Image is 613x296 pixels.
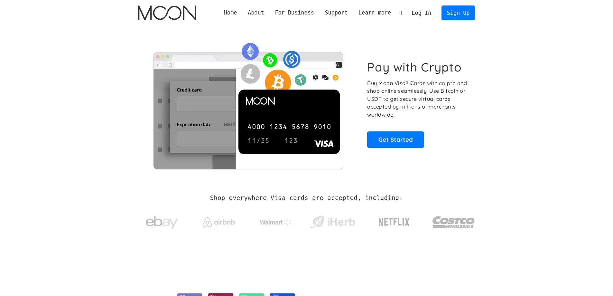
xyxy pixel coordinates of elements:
[309,207,357,234] a: iHerb
[138,38,358,169] img: Moon Cards let you spend your crypto anywhere Visa is accepted.
[218,9,242,17] a: Home
[270,9,320,17] div: For Business
[210,195,403,202] h2: Shop everywhere Visa cards are accepted, including:
[320,9,353,17] div: Support
[252,212,300,229] a: Walmart
[275,9,314,17] div: For Business
[203,217,235,227] img: Airbnb
[367,79,468,119] p: Buy Moon Visa® Cards with crypto and shop online seamlessly! Use Bitcoin or USDT to get secure vi...
[325,9,348,17] div: Support
[146,212,178,233] img: ebay
[358,9,391,17] div: Learn more
[260,218,292,226] img: Walmart
[195,211,243,230] a: Airbnb
[406,6,437,20] a: Log In
[138,5,196,20] img: Moon Logo
[309,214,357,231] img: iHerb
[353,9,396,17] div: Learn more
[432,204,475,237] a: Costco
[441,5,475,20] a: Sign Up
[366,208,423,234] a: Netflix
[138,206,186,236] a: ebay
[367,131,424,148] a: Get Started
[378,214,410,230] img: Netflix
[248,9,264,17] div: About
[138,5,196,20] a: home
[432,210,475,234] img: Costco
[242,9,269,17] div: About
[367,60,462,74] h1: Pay with Crypto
